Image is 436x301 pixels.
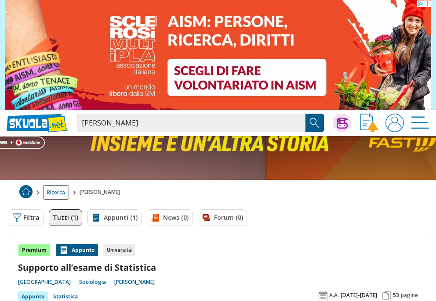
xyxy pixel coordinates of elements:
[360,114,378,132] img: Invia appunto
[18,279,79,286] a: [GEOGRAPHIC_DATA]
[305,114,324,132] button: Search Button
[337,118,348,129] img: Chiedi Tutor AI
[319,291,327,300] img: Anno accademico
[80,185,124,200] span: [PERSON_NAME]
[43,185,69,200] a: Ricerca
[401,292,418,299] span: pagine
[56,244,98,256] div: Appunto
[49,209,82,226] a: Tutti (1)
[19,185,33,200] a: Home
[18,244,51,256] div: Premium
[385,114,404,132] img: User avatar
[59,246,68,254] img: Appunti contenuto
[9,209,44,226] button: Filtra
[19,185,33,198] img: Home
[91,213,100,222] img: Appunti filtro contenuto
[341,292,377,299] span: [DATE]-[DATE]
[308,116,321,129] img: Cerca appunti, riassunti o versioni
[87,209,142,226] a: Appunti (1)
[393,292,399,299] span: 53
[114,279,155,286] a: [PERSON_NAME]
[411,114,429,132] img: Menù
[103,244,135,256] div: Università
[77,114,305,132] input: Cerca appunti, riassunti o versioni
[329,292,339,299] span: A.A.
[79,279,114,286] a: Sociologia
[18,262,418,273] a: Supporto all’esame di Statistica
[382,291,391,300] img: Pagine
[13,213,22,222] img: Filtra filtri mobile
